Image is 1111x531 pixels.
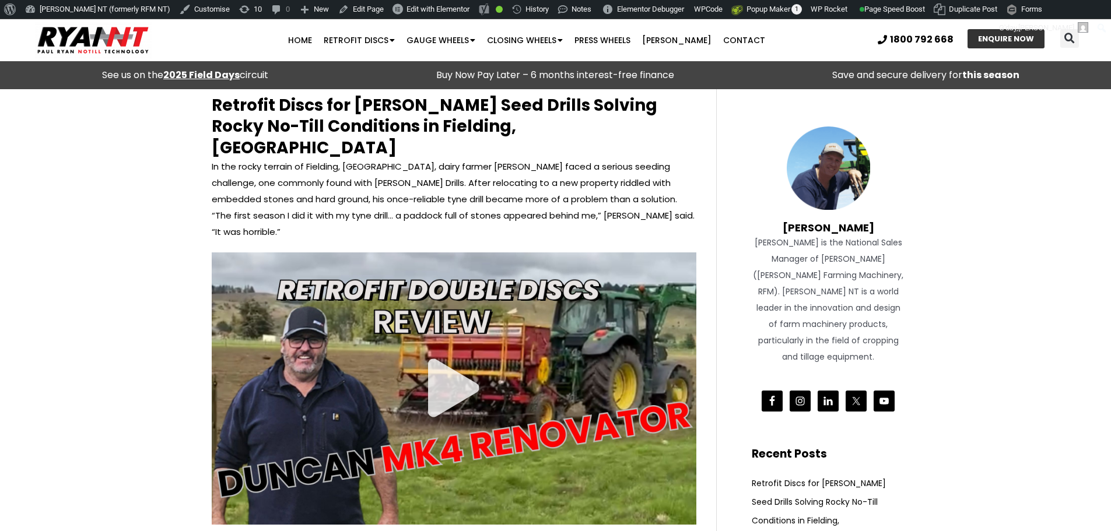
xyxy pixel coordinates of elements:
img: Ryan NT logo [35,22,152,58]
p: In the rocky terrain of Fielding, [GEOGRAPHIC_DATA], dairy farmer [PERSON_NAME] faced a serious s... [212,159,696,240]
a: Gauge Wheels [401,29,481,52]
span: 1800 792 668 [890,35,954,44]
a: G'day, [995,19,1093,37]
a: Retrofit Discs [318,29,401,52]
p: Save and secure delivery for [746,67,1105,83]
p: Buy Now Pay Later – 6 months interest-free finance [376,67,735,83]
a: Home [282,29,318,52]
span: 1 [791,4,802,15]
div: See us on the circuit [6,67,365,83]
span: Edit with Elementor [406,5,469,13]
div: Search [1060,29,1079,48]
a: 1800 792 668 [878,35,954,44]
a: Contact [717,29,771,52]
strong: this season [962,68,1019,82]
span: ENQUIRE NOW [978,35,1034,43]
div: Good [496,6,503,13]
div: Play Video about RYAN Discs on Duncan Seed Drills [428,359,479,417]
h4: [PERSON_NAME] [752,210,905,234]
a: [PERSON_NAME] [636,29,717,52]
h2: Recent Posts [752,446,905,463]
a: Closing Wheels [481,29,569,52]
a: ENQUIRE NOW [968,29,1045,48]
a: 2025 Field Days [163,68,240,82]
span: [PERSON_NAME] [1018,23,1074,32]
h2: Retrofit Discs for [PERSON_NAME] Seed Drills Solving Rocky No-Till Conditions in Fielding, [GEOGR... [212,95,696,159]
nav: Menu [215,29,837,52]
a: Press Wheels [569,29,636,52]
div: [PERSON_NAME] is the National Sales Manager of [PERSON_NAME] ([PERSON_NAME] Farming Machinery, RF... [752,234,905,365]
